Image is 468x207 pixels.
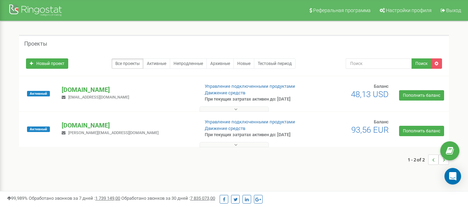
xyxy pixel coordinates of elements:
span: 1 - 2 of 2 [408,154,428,165]
a: Новый проект [26,58,68,69]
span: Реферальная программа [313,8,371,13]
span: Выход [446,8,461,13]
p: [DOMAIN_NAME] [62,85,193,94]
span: Обработано звонков за 7 дней : [29,196,120,201]
span: [EMAIL_ADDRESS][DOMAIN_NAME] [68,95,129,100]
nav: ... [408,148,449,172]
a: Управление подключенными продуктами [205,119,295,124]
a: Непродленные [170,58,207,69]
span: 99,989% [7,196,28,201]
div: Open Intercom Messenger [444,168,461,185]
u: 7 835 073,00 [190,196,215,201]
span: Баланс [374,84,389,89]
p: При текущих затратах активен до: [DATE] [205,96,301,103]
span: Настройки профиля [386,8,432,13]
a: Новые [233,58,254,69]
span: Обработано звонков за 30 дней : [121,196,215,201]
span: 48,13 USD [351,90,389,99]
span: [PERSON_NAME][EMAIL_ADDRESS][DOMAIN_NAME] [68,131,159,135]
p: При текущих затратах активен до: [DATE] [205,132,301,138]
a: Движение средств [205,126,245,131]
a: Управление подключенными продуктами [205,84,295,89]
input: Поиск [346,58,412,69]
a: Тестовый период [254,58,295,69]
h5: Проекты [24,41,47,47]
a: Архивные [206,58,234,69]
button: Поиск [412,58,431,69]
span: 93,56 EUR [351,125,389,135]
a: Активные [143,58,170,69]
a: Все проекты [112,58,143,69]
span: Активный [27,126,50,132]
p: [DOMAIN_NAME] [62,121,193,130]
a: Пополнить баланс [399,126,444,136]
u: 1 739 149,00 [95,196,120,201]
a: Пополнить баланс [399,90,444,101]
span: Баланс [374,119,389,124]
span: Активный [27,91,50,96]
a: Движение средств [205,90,245,95]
